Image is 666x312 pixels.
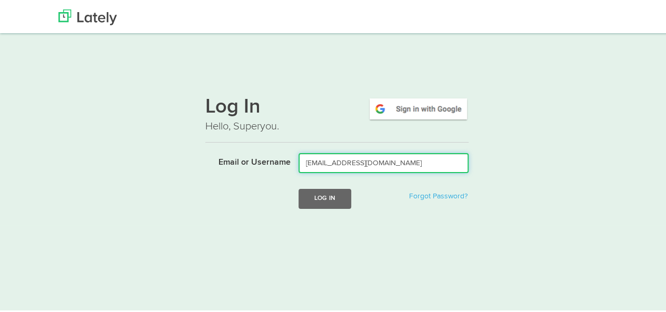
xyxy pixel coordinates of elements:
p: Hello, Superyou. [205,117,469,133]
img: google-signin.png [368,95,469,119]
button: Log In [299,187,351,207]
input: Email or Username [299,152,469,172]
h1: Log In [205,95,469,117]
label: Email or Username [197,152,291,167]
a: Forgot Password? [409,191,468,198]
img: Lately [58,8,117,24]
